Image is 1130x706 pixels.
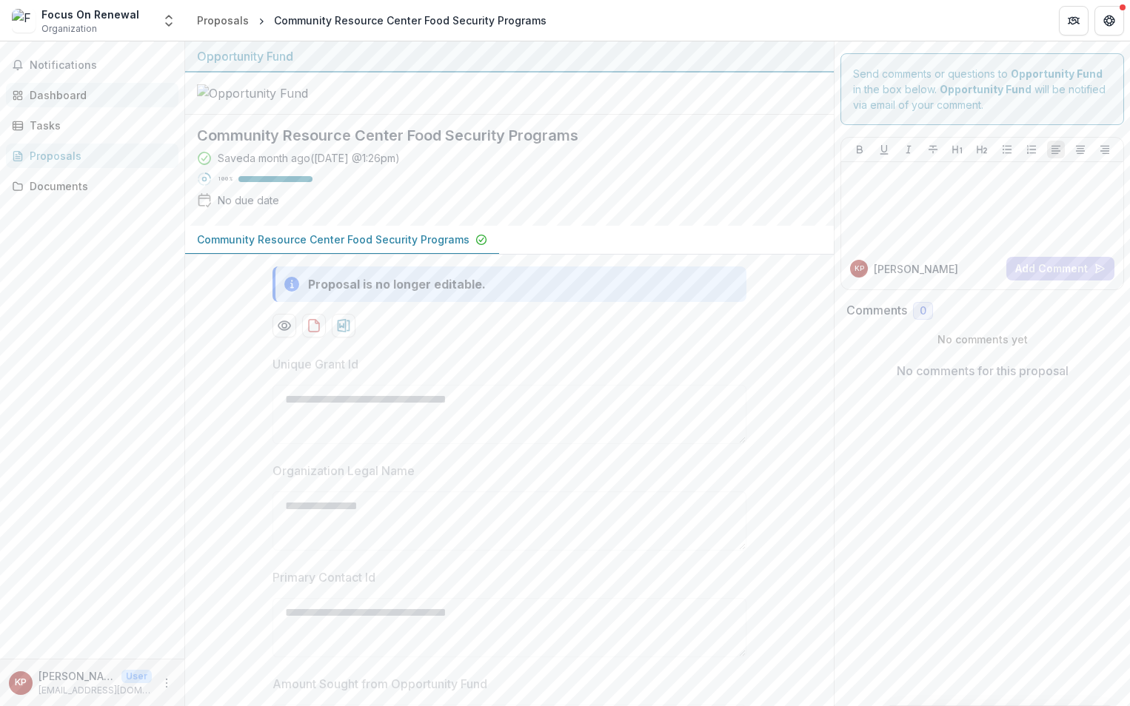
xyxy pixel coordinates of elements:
div: Opportunity Fund [197,47,822,65]
button: Italicize [900,141,917,158]
button: Underline [875,141,893,158]
a: Proposals [191,10,255,31]
span: Organization [41,22,97,36]
div: Dashboard [30,87,167,103]
button: Notifications [6,53,178,77]
button: download-proposal [302,314,326,337]
strong: Opportunity Fund [940,83,1032,95]
h2: Community Resource Center Food Security Programs [197,127,798,144]
button: Partners [1059,6,1089,36]
a: Proposals [6,144,178,168]
p: [EMAIL_ADDRESS][DOMAIN_NAME] [39,684,152,697]
img: Opportunity Fund [197,84,345,102]
a: Dashboard [6,83,178,107]
p: User [121,670,152,683]
p: [PERSON_NAME] [39,668,116,684]
h2: Comments [846,303,907,317]
div: Proposals [30,148,167,164]
nav: breadcrumb [191,10,552,31]
button: Bullet List [998,141,1016,158]
div: Send comments or questions to in the box below. will be notified via email of your comment. [840,53,1124,125]
div: No due date [218,192,279,208]
button: Ordered List [1023,141,1040,158]
div: Community Resource Center Food Security Programs [274,13,546,28]
img: Focus On Renewal [12,9,36,33]
button: Align Left [1047,141,1065,158]
div: Proposals [197,13,249,28]
div: Proposal is no longer editable. [308,275,486,293]
strong: Opportunity Fund [1011,67,1103,80]
div: Documents [30,178,167,194]
div: Kevin Platz [15,678,27,687]
p: Community Resource Center Food Security Programs [197,232,469,247]
button: Preview c445f498-9ded-4a27-8c95-2fecd0395146-0.pdf [273,314,296,337]
span: 0 [920,305,926,317]
p: Primary Contact Id [273,568,375,586]
p: No comments for this proposal [897,362,1069,380]
div: Saved a month ago ( [DATE] @ 1:26pm ) [218,150,400,166]
a: Tasks [6,113,178,138]
div: Focus On Renewal [41,7,139,22]
button: Align Right [1096,141,1114,158]
button: Heading 1 [949,141,966,158]
button: Align Center [1072,141,1089,158]
button: Get Help [1094,6,1124,36]
button: Strike [924,141,942,158]
a: Documents [6,174,178,198]
button: Add Comment [1006,257,1114,280]
span: Notifications [30,59,173,72]
div: Kevin Platz [855,265,864,272]
button: Heading 2 [973,141,991,158]
p: Amount Sought from Opportunity Fund [273,675,487,693]
p: [PERSON_NAME] [874,261,958,277]
button: Open entity switcher [158,6,179,36]
p: Organization Legal Name [273,462,415,480]
button: download-proposal [332,314,355,337]
div: Tasks [30,118,167,133]
button: Bold [851,141,869,158]
button: More [158,674,175,692]
p: Unique Grant Id [273,355,358,373]
p: No comments yet [846,332,1118,347]
p: 100 % [218,174,233,184]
